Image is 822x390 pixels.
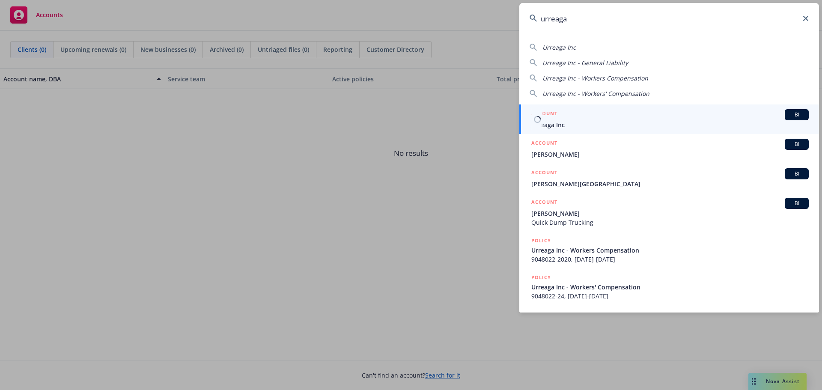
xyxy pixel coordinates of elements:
[531,255,809,264] span: 9048022-2020, [DATE]-[DATE]
[531,209,809,218] span: [PERSON_NAME]
[531,179,809,188] span: [PERSON_NAME][GEOGRAPHIC_DATA]
[531,150,809,159] span: [PERSON_NAME]
[531,139,557,149] h5: ACCOUNT
[519,232,819,268] a: POLICYUrreaga Inc - Workers Compensation9048022-2020, [DATE]-[DATE]
[542,43,576,51] span: Urreaga Inc
[531,236,551,245] h5: POLICY
[531,283,809,292] span: Urreaga Inc - Workers' Compensation
[542,59,628,67] span: Urreaga Inc - General Liability
[788,140,805,148] span: BI
[542,74,648,82] span: Urreaga Inc - Workers Compensation
[531,198,557,208] h5: ACCOUNT
[519,193,819,232] a: ACCOUNTBI[PERSON_NAME]Quick Dump Trucking
[531,109,557,119] h5: ACCOUNT
[519,134,819,164] a: ACCOUNTBI[PERSON_NAME]
[531,218,809,227] span: Quick Dump Trucking
[531,168,557,179] h5: ACCOUNT
[519,164,819,193] a: ACCOUNTBI[PERSON_NAME][GEOGRAPHIC_DATA]
[531,292,809,301] span: 9048022-24, [DATE]-[DATE]
[519,305,819,342] a: POLICY
[531,310,551,319] h5: POLICY
[531,246,809,255] span: Urreaga Inc - Workers Compensation
[542,89,649,98] span: Urreaga Inc - Workers' Compensation
[531,120,809,129] span: Urreaga Inc
[788,199,805,207] span: BI
[519,3,819,34] input: Search...
[788,170,805,178] span: BI
[519,268,819,305] a: POLICYUrreaga Inc - Workers' Compensation9048022-24, [DATE]-[DATE]
[519,104,819,134] a: ACCOUNTBIUrreaga Inc
[788,111,805,119] span: BI
[531,273,551,282] h5: POLICY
